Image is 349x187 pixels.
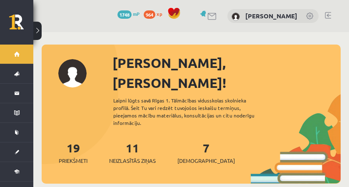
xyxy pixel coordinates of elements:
a: 11Neizlasītās ziņas [109,140,156,165]
a: Rīgas 1. Tālmācības vidusskola [9,15,33,35]
a: 964 xp [144,10,166,17]
div: Laipni lūgts savā Rīgas 1. Tālmācības vidusskolas skolnieka profilā. Šeit Tu vari redzēt tuvojošo... [113,97,269,127]
span: 964 [144,10,155,19]
a: [PERSON_NAME] [245,12,297,20]
span: Priekšmeti [59,157,87,165]
span: [DEMOGRAPHIC_DATA] [177,157,235,165]
span: mP [133,10,140,17]
span: xp [157,10,162,17]
a: 1748 mP [117,10,140,17]
span: Neizlasītās ziņas [109,157,156,165]
a: 19Priekšmeti [59,140,87,165]
img: Nikola Studente [232,12,240,21]
span: 1748 [117,10,132,19]
a: 7[DEMOGRAPHIC_DATA] [177,140,235,165]
div: [PERSON_NAME], [PERSON_NAME]! [112,53,341,93]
